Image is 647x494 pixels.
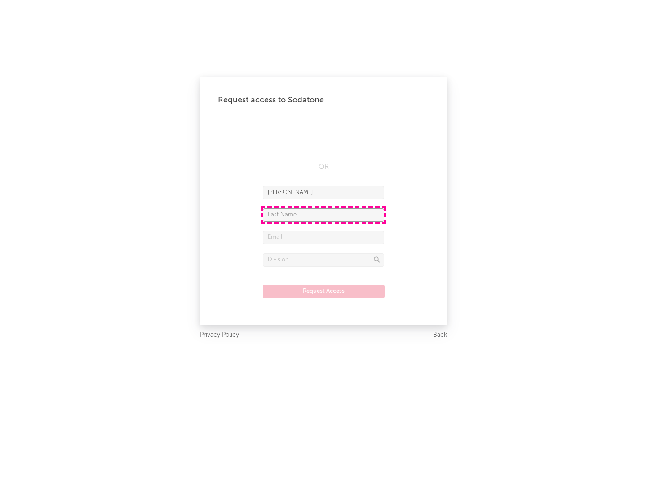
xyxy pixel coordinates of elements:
input: Email [263,231,384,244]
div: OR [263,162,384,172]
input: Last Name [263,208,384,222]
div: Request access to Sodatone [218,95,429,106]
a: Back [433,330,447,341]
a: Privacy Policy [200,330,239,341]
input: Division [263,253,384,267]
input: First Name [263,186,384,199]
button: Request Access [263,285,385,298]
